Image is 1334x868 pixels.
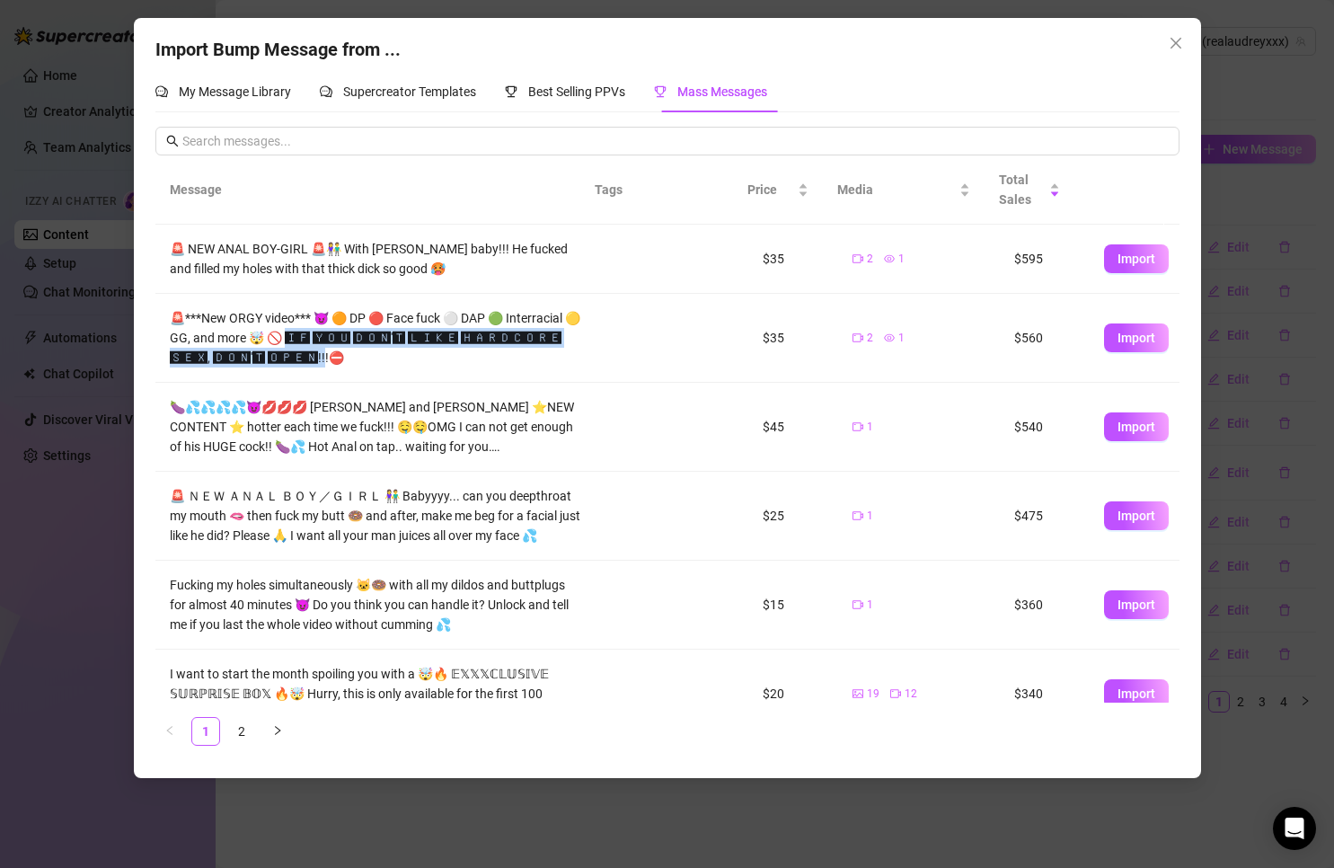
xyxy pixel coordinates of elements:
button: Import [1104,323,1169,352]
span: comment [320,85,332,98]
span: Price [747,180,794,199]
button: Import [1104,412,1169,441]
span: video-camera [853,421,863,432]
div: I want to start the month spoiling you with a 🤯🔥 𝔼𝕏𝕏𝕏ℂ𝕃𝕌𝕊𝕀𝕍𝔼 𝕊𝕌ℝℙℝ𝕀𝕊𝔼 𝔹𝕆𝕏 🔥🤯 Hurry, this is only ... [170,664,581,723]
td: $35 [748,225,838,294]
th: Message [155,155,580,225]
a: 2 [228,718,255,745]
th: Total Sales [985,155,1074,225]
a: 1 [192,718,219,745]
span: 2 [867,330,873,347]
span: Import [1118,331,1155,345]
td: $35 [748,294,838,383]
div: Fucking my holes simultaneously 🐱🍩 with all my dildos and buttplugs for almost 40 minutes 😈 Do yo... [170,575,581,634]
span: video-camera [853,599,863,610]
span: Import [1118,509,1155,523]
span: right [272,725,283,736]
td: $595 [1000,225,1090,294]
span: left [164,725,175,736]
th: Price [733,155,823,225]
td: $540 [1000,383,1090,472]
li: 1 [191,717,220,746]
span: Mass Messages [677,84,767,99]
span: picture [853,688,863,699]
span: Supercreator Templates [343,84,476,99]
span: 2 [867,251,873,268]
th: Media [823,155,985,225]
td: $475 [1000,472,1090,561]
span: eye [884,253,895,264]
span: Close [1162,36,1190,50]
button: Import [1104,679,1169,708]
span: Best Selling PPVs [528,84,625,99]
span: trophy [505,85,517,98]
span: Import [1118,686,1155,701]
span: 1 [867,508,873,525]
span: video-camera [890,688,901,699]
button: Import [1104,501,1169,530]
span: 19 [867,686,879,703]
span: Import Bump Message from ... [155,39,401,60]
span: 1 [898,330,905,347]
span: Total Sales [999,170,1046,209]
span: 1 [898,251,905,268]
th: Tags [580,155,688,225]
span: eye [884,332,895,343]
td: $20 [748,650,838,739]
button: Import [1104,590,1169,619]
span: Import [1118,598,1155,612]
li: Next Page [263,717,292,746]
span: 12 [905,686,917,703]
td: $15 [748,561,838,650]
button: Import [1104,244,1169,273]
td: $360 [1000,561,1090,650]
span: My Message Library [179,84,291,99]
div: 🚨***New ORGY video*** 😈 🟠 DP 🔴 Face fuck ⚪️ DAP 🟢 Interracial 🟡 GG, and more 🤯 🚫 🅸🅵 🆈🅾🆄 🅳🅾🅽'🆃 🅻🅸🅺... [170,308,581,368]
span: Media [837,180,956,199]
div: Open Intercom Messenger [1273,807,1316,850]
span: video-camera [853,253,863,264]
li: 2 [227,717,256,746]
button: right [263,717,292,746]
div: 🚨 ＮＥＷ ＡＮＡＬ ＢＯＹ／ＧＩＲＬ 👫 Babyyyy... can you deepthroat my mouth 🫦 then fuck my butt 🍩 and after, mak... [170,486,581,545]
span: comment [155,85,168,98]
span: Import [1118,420,1155,434]
span: search [166,135,179,147]
td: $560 [1000,294,1090,383]
span: Import [1118,252,1155,266]
span: video-camera [853,510,863,521]
span: 1 [867,597,873,614]
td: $340 [1000,650,1090,739]
input: Search messages... [182,131,1169,151]
span: video-camera [853,332,863,343]
button: Close [1162,29,1190,58]
button: left [155,717,184,746]
span: 1 [867,419,873,436]
td: $25 [748,472,838,561]
div: 🍆💦💦💦💦😈💋💋💋 [PERSON_NAME] and [PERSON_NAME] ⭐️NEW CONTENT ⭐️ hotter each time we fuck!!! 🤤🤤OMG I ca... [170,397,581,456]
div: 🚨 NEW ANAL BOY-GIRL 🚨👫 With [PERSON_NAME] baby!!! He fucked and filled my holes with that thick d... [170,239,581,279]
span: trophy [654,85,667,98]
li: Previous Page [155,717,184,746]
span: close [1169,36,1183,50]
td: $45 [748,383,838,472]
